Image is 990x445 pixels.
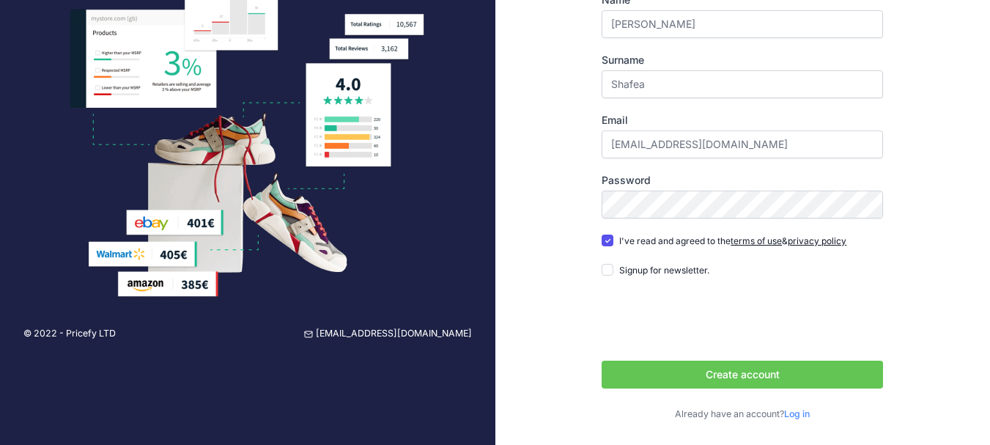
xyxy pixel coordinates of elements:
label: Password [602,173,883,188]
label: Email [602,113,883,128]
span: I've read and agreed to the & [619,235,846,246]
p: Already have an account? [602,408,883,422]
button: Create account [602,361,883,389]
a: privacy policy [788,235,846,246]
a: terms of use [731,235,782,246]
iframe: reCAPTCHA [602,292,824,349]
p: © 2022 - Pricefy LTD [23,327,116,341]
label: Surname [602,53,883,67]
a: [EMAIL_ADDRESS][DOMAIN_NAME] [304,327,472,341]
span: Signup for newsletter. [619,265,709,276]
a: Log in [784,408,810,419]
